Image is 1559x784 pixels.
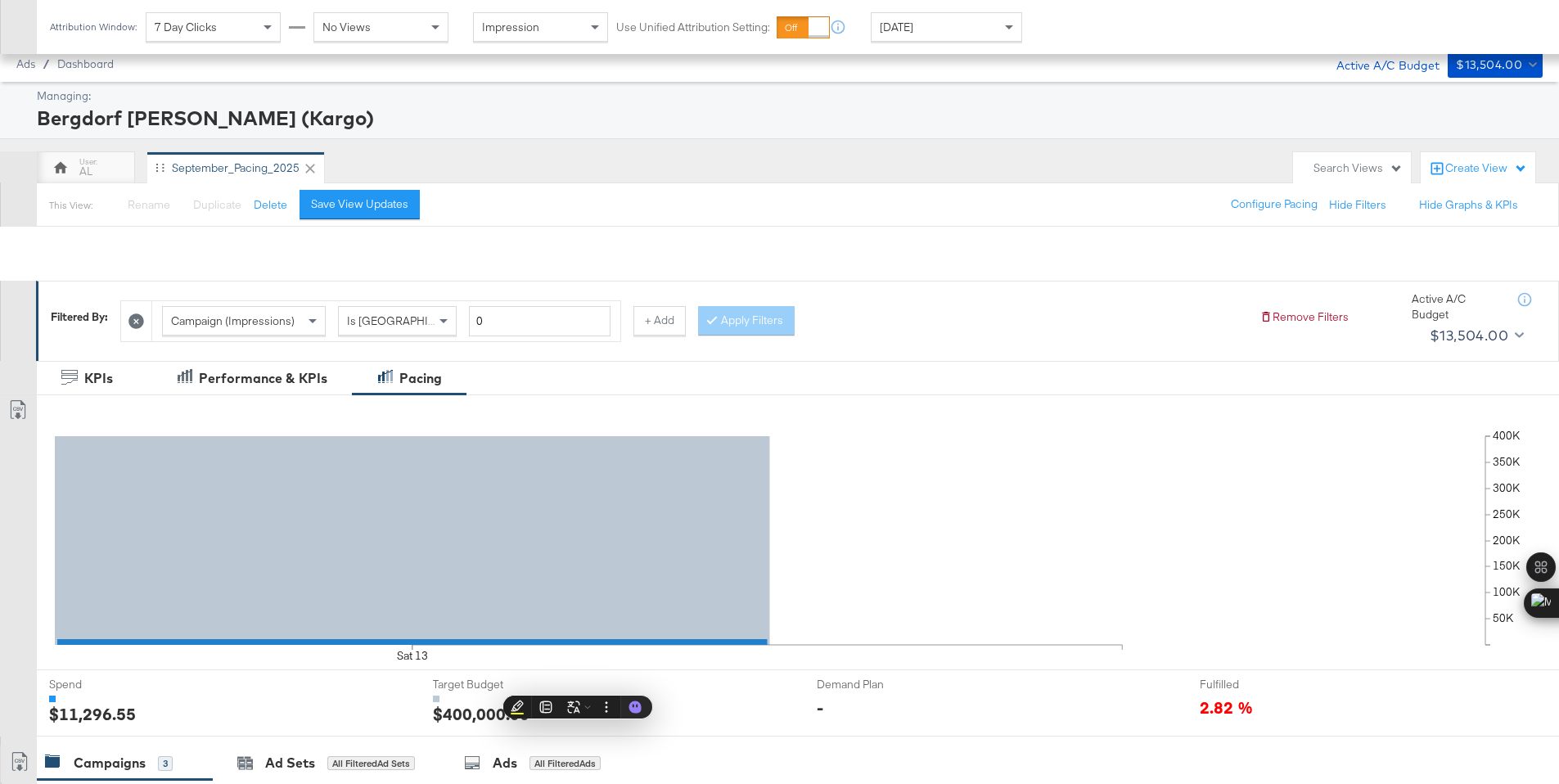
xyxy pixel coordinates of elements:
div: Search Views [1313,160,1403,176]
button: Remove Filters [1259,309,1349,325]
button: $13,504.00 [1423,322,1527,349]
span: 7 Day Clicks [155,20,217,34]
div: Pacing [399,369,442,388]
span: 2.82 % [1200,696,1253,718]
span: No Views [322,20,371,34]
div: $11,296.55 [49,702,136,726]
span: Is [GEOGRAPHIC_DATA] [347,313,472,328]
div: Attribution Window: [49,21,137,33]
div: Bergdorf [PERSON_NAME] (Kargo) [37,104,1539,132]
text: Sat 13 [397,649,428,664]
button: Configure Pacing [1219,190,1329,219]
span: Duplicate [193,197,241,212]
span: Spend [49,677,172,692]
button: Hide Graphs & KPIs [1419,197,1518,213]
div: September_Pacing_2025 [172,160,300,176]
button: + Add [633,306,686,336]
div: $400,000.00 [433,702,529,726]
span: Impression [482,20,539,34]
input: Enter a number [469,306,611,336]
span: [DATE] [880,20,913,34]
span: Rename [128,197,170,212]
div: AL [79,164,92,179]
span: Ads [16,57,35,70]
div: - [817,696,823,719]
div: $13,504.00 [1456,55,1522,75]
span: Campaign (Impressions) [171,313,295,328]
span: Demand Plan [817,677,939,692]
a: Dashboard [57,57,114,70]
text: 400K [1493,429,1521,444]
div: Save View Updates [311,196,408,212]
span: Target Budget [433,677,556,692]
button: $13,504.00 [1448,52,1543,78]
label: Use Unified Attribution Setting: [616,20,770,35]
div: Ads [493,754,517,773]
button: Delete [254,197,287,213]
div: All Filtered Ad Sets [327,756,415,771]
div: All Filtered Ads [529,756,601,771]
div: Active A/C Budget [1412,291,1502,322]
span: Fulfilled [1200,677,1322,692]
div: Campaigns [74,754,146,773]
div: 3 [158,756,173,771]
button: Save View Updates [300,190,420,219]
div: Ad Sets [265,754,315,773]
div: Active A/C Budget [1319,52,1440,76]
div: KPIs [84,369,113,388]
div: Create View [1445,160,1527,177]
div: Filtered By: [51,309,108,325]
span: / [35,57,57,70]
div: $13,504.00 [1430,323,1508,348]
div: Managing: [37,88,1539,104]
button: Hide Filters [1329,197,1386,213]
div: Drag to reorder tab [155,163,164,172]
div: This View: [49,199,92,212]
div: Performance & KPIs [199,369,327,388]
